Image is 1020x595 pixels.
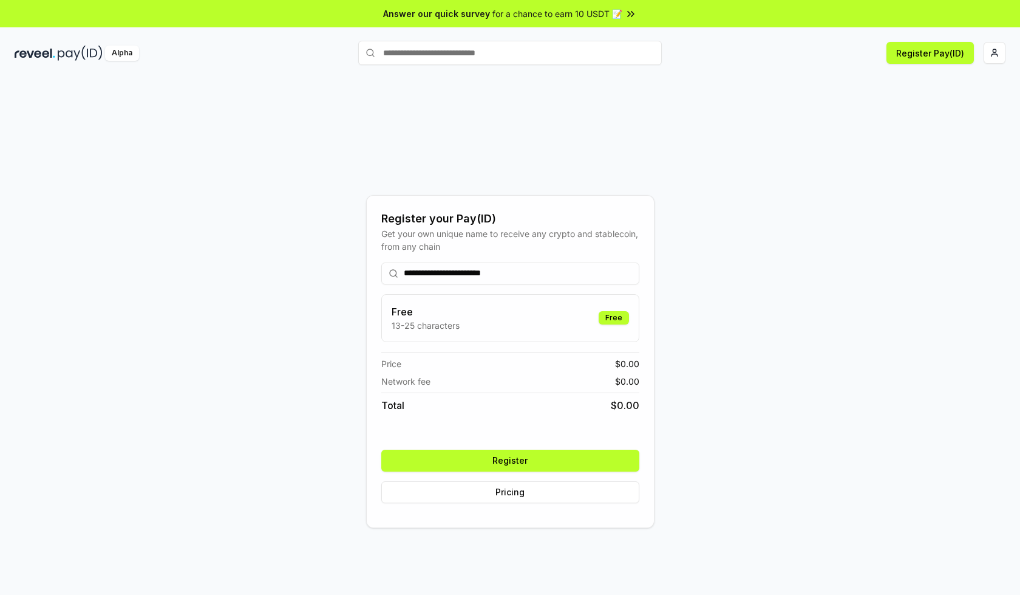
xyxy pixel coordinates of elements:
span: $ 0.00 [615,357,639,370]
div: Alpha [105,46,139,61]
span: Total [381,398,404,413]
p: 13-25 characters [392,319,460,332]
span: Network fee [381,375,430,388]
h3: Free [392,304,460,319]
button: Pricing [381,481,639,503]
button: Register [381,450,639,472]
span: $ 0.00 [615,375,639,388]
span: $ 0.00 [611,398,639,413]
span: for a chance to earn 10 USDT 📝 [492,7,622,20]
button: Register Pay(ID) [886,42,974,64]
img: reveel_dark [15,46,55,61]
div: Register your Pay(ID) [381,210,639,227]
div: Free [599,311,629,325]
span: Price [381,357,401,370]
div: Get your own unique name to receive any crypto and stablecoin, from any chain [381,227,639,253]
img: pay_id [58,46,103,61]
span: Answer our quick survey [383,7,490,20]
